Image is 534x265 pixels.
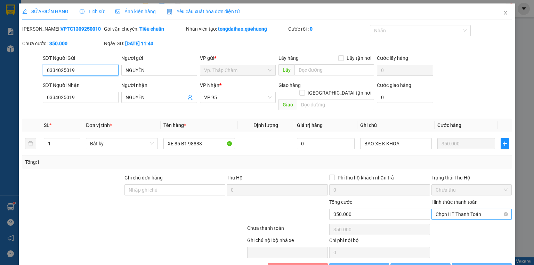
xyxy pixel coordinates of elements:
div: Ghi chú nội bộ nhà xe [247,236,327,247]
div: SĐT Người Nhận [43,81,119,89]
span: Cước hàng [437,122,461,128]
b: [DATE] 11:40 [125,41,153,46]
div: Nhân viên tạo: [186,25,287,33]
span: Lấy [278,64,294,75]
div: Chi phí nội bộ [329,236,430,247]
label: Hình thức thanh toán [431,199,478,205]
input: Dọc đường [297,99,374,110]
span: Chưa thu [436,185,508,195]
span: picture [115,9,120,14]
span: Chọn HT Thanh Toán [436,209,508,219]
span: Giá trị hàng [297,122,323,128]
span: Tên hàng [163,122,186,128]
button: plus [501,138,509,149]
input: 0 [437,138,495,149]
b: Biên nhận gởi hàng hóa [45,10,67,67]
span: close [503,10,508,16]
input: Ghi Chú [360,138,432,149]
span: [GEOGRAPHIC_DATA] tận nơi [305,89,374,97]
span: Đơn vị tính [86,122,112,128]
b: VPTC1309250010 [60,26,101,32]
div: Người gửi [121,54,197,62]
label: Ghi chú đơn hàng [124,175,163,180]
span: user-add [187,95,193,100]
input: Dọc đường [294,64,374,75]
input: VD: Bàn, Ghế [163,138,235,149]
span: Giao [278,99,297,110]
label: Cước giao hàng [377,82,411,88]
span: Tổng cước [329,199,352,205]
span: clock-circle [80,9,84,14]
span: Lấy hàng [278,55,299,61]
b: 0 [310,26,313,32]
b: tongdaihao.quehuong [218,26,267,32]
div: [PERSON_NAME]: [22,25,103,33]
span: Ảnh kiện hàng [115,9,156,14]
b: An Anh Limousine [9,45,38,78]
span: Lịch sử [80,9,104,14]
span: VP 95 [204,92,272,103]
span: Định lượng [253,122,278,128]
div: Chưa cước : [22,40,103,47]
span: SL [44,122,49,128]
span: plus [501,141,509,146]
div: Tổng: 1 [25,158,207,166]
button: delete [25,138,36,149]
button: Close [496,3,515,23]
div: Chưa thanh toán [246,224,328,236]
span: edit [22,9,27,14]
th: Ghi chú [357,119,435,132]
span: VP Nhận [200,82,219,88]
div: Ngày GD: [104,40,184,47]
input: Ghi chú đơn hàng [124,184,225,195]
span: Thu Hộ [227,175,243,180]
input: Cước lấy hàng [377,65,433,76]
span: Giao hàng [278,82,301,88]
img: icon [167,9,172,15]
div: SĐT Người Gửi [43,54,119,62]
div: Người nhận [121,81,197,89]
label: Cước lấy hàng [377,55,408,61]
span: Phí thu hộ khách nhận trả [335,174,397,182]
input: Cước giao hàng [377,92,433,103]
span: Vp. Tháp Chàm [204,65,272,75]
b: 350.000 [49,41,67,46]
span: close-circle [504,212,508,216]
div: Cước rồi : [288,25,369,33]
div: VP gửi [200,54,276,62]
span: Lấy tận nơi [344,54,374,62]
span: SỬA ĐƠN HÀNG [22,9,68,14]
span: Yêu cầu xuất hóa đơn điện tử [167,9,240,14]
div: Gói vận chuyển: [104,25,184,33]
div: Trạng thái Thu Hộ [431,174,512,182]
span: Bất kỳ [90,138,153,149]
b: Tiêu chuẩn [139,26,164,32]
